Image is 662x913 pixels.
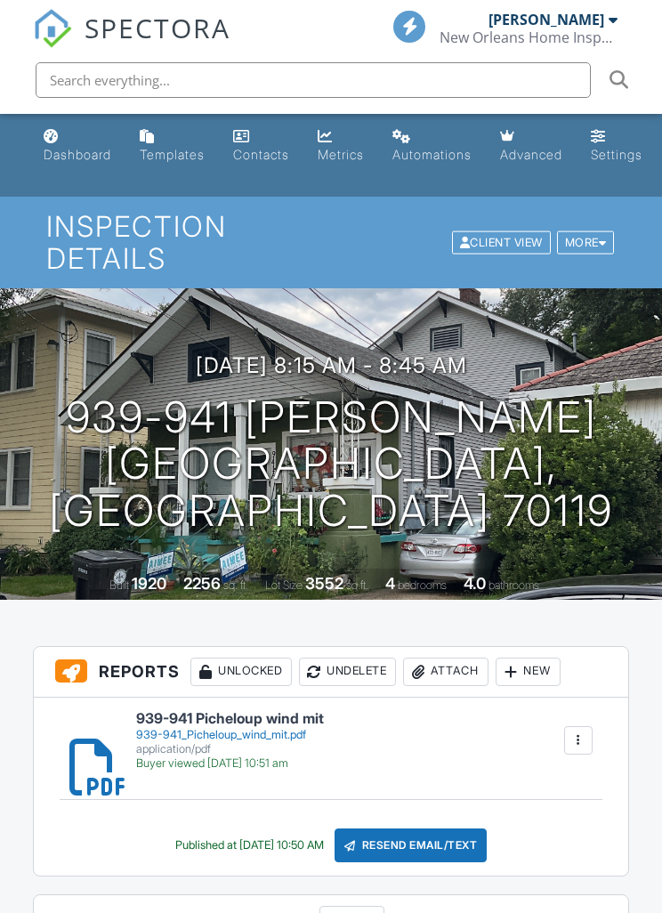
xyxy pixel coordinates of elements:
[190,658,292,686] div: Unlocked
[385,574,395,593] div: 4
[392,147,472,162] div: Automations
[196,353,467,377] h3: [DATE] 8:15 am - 8:45 am
[398,578,447,592] span: bedrooms
[557,230,615,255] div: More
[311,121,371,172] a: Metrics
[140,147,205,162] div: Templates
[109,578,129,592] span: Built
[183,574,221,593] div: 2256
[44,147,111,162] div: Dashboard
[488,11,604,28] div: [PERSON_NAME]
[34,647,628,698] h3: Reports
[496,658,561,686] div: New
[305,574,343,593] div: 3552
[33,24,230,61] a: SPECTORA
[46,211,617,273] h1: Inspection Details
[335,828,488,862] div: Resend Email/Text
[385,121,479,172] a: Automations (Basic)
[133,121,212,172] a: Templates
[226,121,296,172] a: Contacts
[346,578,368,592] span: sq.ft.
[136,756,324,771] div: Buyer viewed [DATE] 10:51 am
[584,121,650,172] a: Settings
[591,147,642,162] div: Settings
[136,728,324,742] div: 939-941_Picheloup_wind_mit.pdf
[85,9,230,46] span: SPECTORA
[403,658,488,686] div: Attach
[136,711,324,771] a: 939-941 Picheloup wind mit 939-941_Picheloup_wind_mit.pdf application/pdf Buyer viewed [DATE] 10:...
[450,235,555,248] a: Client View
[488,578,539,592] span: bathrooms
[233,147,289,162] div: Contacts
[265,578,303,592] span: Lot Size
[318,147,364,162] div: Metrics
[223,578,248,592] span: sq. ft.
[175,838,324,852] div: Published at [DATE] 10:50 AM
[28,394,634,535] h1: 939-941 [PERSON_NAME] [GEOGRAPHIC_DATA], [GEOGRAPHIC_DATA] 70119
[299,658,396,686] div: Undelete
[500,147,562,162] div: Advanced
[136,711,324,727] h6: 939-941 Picheloup wind mit
[36,62,591,98] input: Search everything...
[464,574,486,593] div: 4.0
[132,574,166,593] div: 1920
[33,9,72,48] img: The Best Home Inspection Software - Spectora
[36,121,118,172] a: Dashboard
[493,121,569,172] a: Advanced
[136,742,324,756] div: application/pdf
[452,230,551,255] div: Client View
[440,28,618,46] div: New Orleans Home Inspections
